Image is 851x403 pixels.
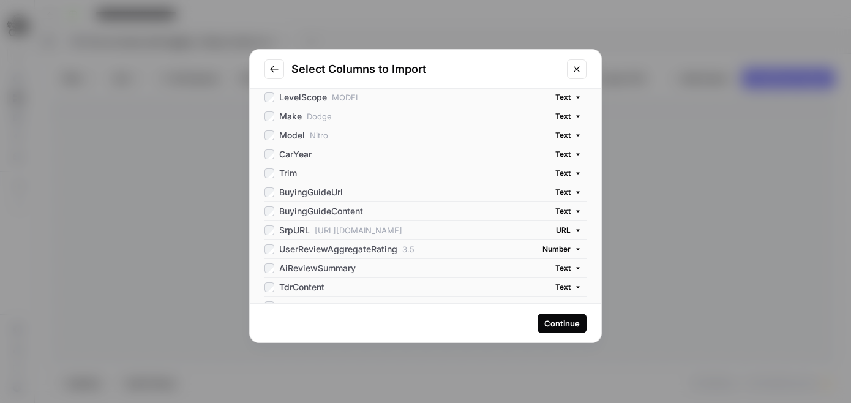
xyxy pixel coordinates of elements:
[555,282,571,293] span: Text
[544,317,580,330] div: Continue
[264,130,274,140] input: Model
[264,206,274,216] input: BuyingGuideContent
[555,149,571,160] span: Text
[315,224,402,236] span: [URL][DOMAIN_NAME]
[291,61,560,78] h2: Select Columns to Import
[264,59,284,79] button: Go to previous step
[279,167,297,179] span: Trim
[279,110,302,122] span: Make
[550,146,587,162] button: Text
[279,300,332,312] span: ExpertRating
[550,89,587,105] button: Text
[332,91,360,104] span: MODEL
[555,301,571,312] span: Text
[555,206,571,217] span: Text
[264,225,274,235] input: SrpURL
[264,111,274,121] input: Make
[279,186,343,198] span: BuyingGuideUrl
[279,281,324,293] span: TdrContent
[555,130,571,141] span: Text
[550,298,587,314] button: Text
[264,244,274,254] input: UserReviewAggregateRating
[279,243,397,255] span: UserReviewAggregateRating
[555,168,571,179] span: Text
[279,91,327,104] span: LevelScope
[279,262,356,274] span: AiReviewSummary
[538,314,587,333] button: Continue
[264,282,274,292] input: TdrContent
[279,129,305,141] span: Model
[555,92,571,103] span: Text
[555,187,571,198] span: Text
[550,279,587,295] button: Text
[402,243,414,255] span: 3.5
[542,244,571,255] span: Number
[550,184,587,200] button: Text
[310,129,328,141] span: Nitro
[264,92,274,102] input: LevelScope
[538,241,587,257] button: Number
[264,263,274,273] input: AiReviewSummary
[264,149,274,159] input: CarYear
[555,111,571,122] span: Text
[264,168,274,178] input: Trim
[551,222,587,238] button: URL
[550,165,587,181] button: Text
[279,205,363,217] span: BuyingGuideContent
[550,108,587,124] button: Text
[307,110,332,122] span: Dodge
[264,301,274,311] input: ExpertRating
[555,263,571,274] span: Text
[556,225,571,236] span: URL
[550,127,587,143] button: Text
[279,148,312,160] span: CarYear
[550,203,587,219] button: Text
[567,59,587,79] button: Close modal
[550,260,587,276] button: Text
[279,224,310,236] span: SrpURL
[264,187,274,197] input: BuyingGuideUrl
